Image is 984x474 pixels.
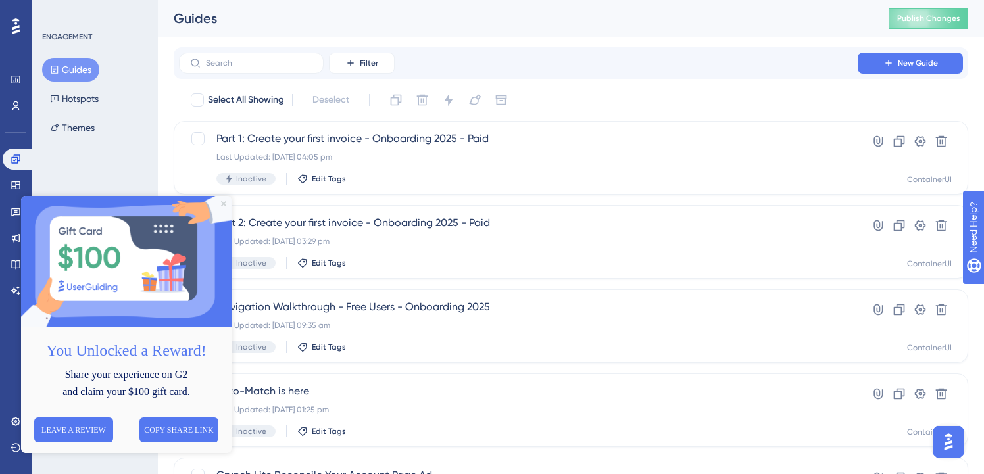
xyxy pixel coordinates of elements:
[297,174,346,184] button: Edit Tags
[236,342,266,352] span: Inactive
[312,258,346,268] span: Edit Tags
[216,299,820,315] span: Navigation Walkthrough - Free Users - Onboarding 2025
[216,131,820,147] span: Part 1: Create your first invoice - Onboarding 2025 - Paid
[41,190,169,201] span: and claim your $100 gift card.
[206,59,312,68] input: Search
[42,116,103,139] button: Themes
[118,222,197,247] button: COPY SHARE LINK
[312,174,346,184] span: Edit Tags
[312,426,346,437] span: Edit Tags
[11,142,200,168] h2: You Unlocked a Reward!
[297,258,346,268] button: Edit Tags
[208,92,284,108] span: Select All Showing
[216,236,820,247] div: Last Updated: [DATE] 03:29 pm
[216,320,820,331] div: Last Updated: [DATE] 09:35 am
[929,422,968,462] iframe: UserGuiding AI Assistant Launcher
[42,32,92,42] div: ENGAGEMENT
[200,5,205,11] div: Close Preview
[236,258,266,268] span: Inactive
[301,88,361,112] button: Deselect
[907,258,952,269] div: ContainerUI
[297,342,346,352] button: Edit Tags
[907,427,952,437] div: ContainerUI
[889,8,968,29] button: Publish Changes
[297,426,346,437] button: Edit Tags
[907,174,952,185] div: ContainerUI
[13,222,92,247] button: LEAVE A REVIEW
[897,13,960,24] span: Publish Changes
[360,58,378,68] span: Filter
[312,92,349,108] span: Deselect
[898,58,938,68] span: New Guide
[31,3,82,19] span: Need Help?
[216,152,820,162] div: Last Updated: [DATE] 04:05 pm
[858,53,963,74] button: New Guide
[44,173,167,184] span: Share your experience on G2
[42,87,107,110] button: Hotspots
[216,404,820,415] div: Last Updated: [DATE] 01:25 pm
[312,342,346,352] span: Edit Tags
[329,53,395,74] button: Filter
[174,9,856,28] div: Guides
[216,215,820,231] span: Part 2: Create your first invoice - Onboarding 2025 - Paid
[907,343,952,353] div: ContainerUI
[216,383,820,399] span: Auto-Match is here
[42,58,99,82] button: Guides
[236,174,266,184] span: Inactive
[236,426,266,437] span: Inactive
